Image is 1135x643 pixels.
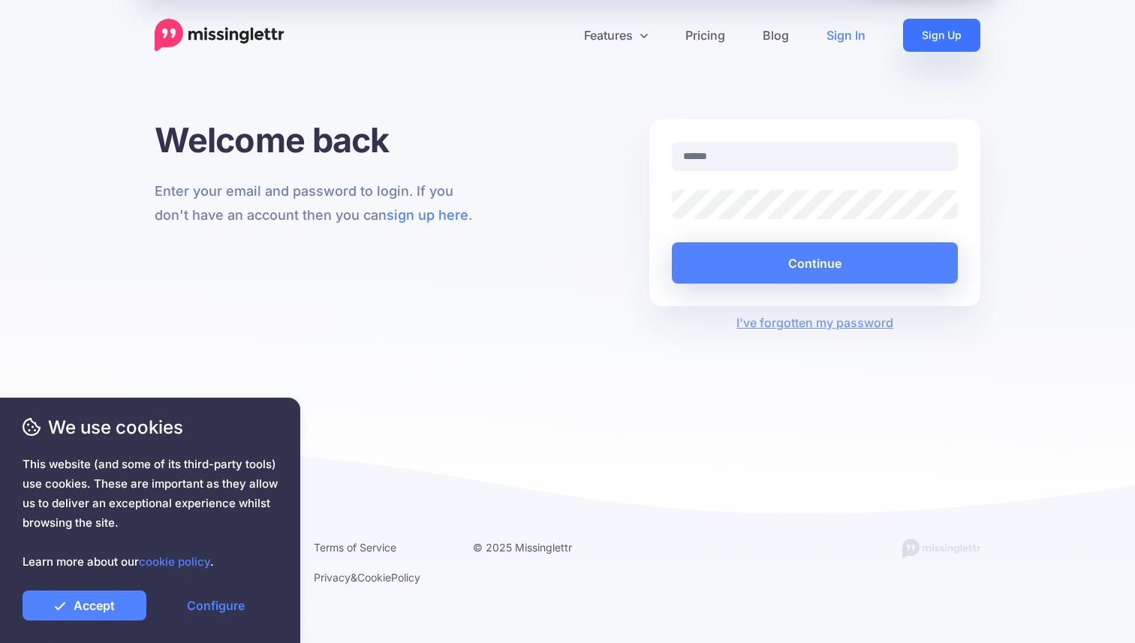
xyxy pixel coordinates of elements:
[744,19,808,52] a: Blog
[139,554,210,569] a: cookie policy
[155,119,486,161] h1: Welcome back
[357,571,391,584] a: Cookie
[736,315,893,330] a: I've forgotten my password
[565,19,667,52] a: Features
[314,571,351,584] a: Privacy
[155,179,486,227] p: Enter your email and password to login. If you don't have an account then you can .
[672,242,958,284] button: Continue
[154,590,278,620] a: Configure
[314,568,450,587] li: & Policy
[23,590,146,620] a: Accept
[903,19,980,52] a: Sign Up
[23,455,278,572] span: This website (and some of its third-party tools) use cookies. These are important as they allow u...
[387,207,468,223] a: sign up here
[808,19,884,52] a: Sign In
[314,541,396,554] a: Terms of Service
[23,414,278,440] span: We use cookies
[667,19,744,52] a: Pricing
[473,538,610,557] li: © 2025 Missinglettr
